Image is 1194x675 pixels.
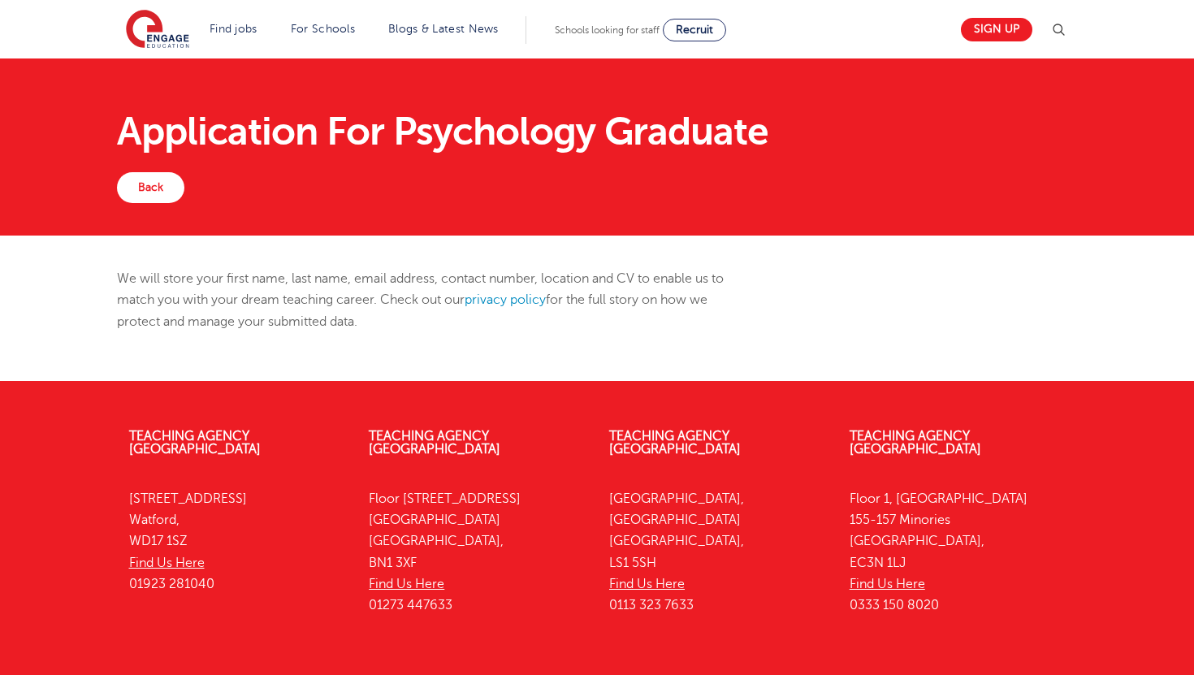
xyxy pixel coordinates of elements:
[609,488,825,617] p: [GEOGRAPHIC_DATA], [GEOGRAPHIC_DATA] [GEOGRAPHIC_DATA], LS1 5SH 0113 323 7633
[129,488,345,595] p: [STREET_ADDRESS] Watford, WD17 1SZ 01923 281040
[609,429,741,456] a: Teaching Agency [GEOGRAPHIC_DATA]
[609,577,685,591] a: Find Us Here
[291,23,355,35] a: For Schools
[850,488,1066,617] p: Floor 1, [GEOGRAPHIC_DATA] 155-157 Minories [GEOGRAPHIC_DATA], EC3N 1LJ 0333 150 8020
[388,23,499,35] a: Blogs & Latest News
[850,577,925,591] a: Find Us Here
[117,172,184,203] a: Back
[369,429,500,456] a: Teaching Agency [GEOGRAPHIC_DATA]
[129,429,261,456] a: Teaching Agency [GEOGRAPHIC_DATA]
[117,268,750,332] p: We will store your first name, last name, email address, contact number, location and CV to enabl...
[850,429,981,456] a: Teaching Agency [GEOGRAPHIC_DATA]
[210,23,257,35] a: Find jobs
[117,112,1078,151] h1: Application For Psychology Graduate
[129,556,205,570] a: Find Us Here
[369,488,585,617] p: Floor [STREET_ADDRESS] [GEOGRAPHIC_DATA] [GEOGRAPHIC_DATA], BN1 3XF 01273 447633
[126,10,189,50] img: Engage Education
[663,19,726,41] a: Recruit
[555,24,660,36] span: Schools looking for staff
[465,292,546,307] a: privacy policy
[369,577,444,591] a: Find Us Here
[961,18,1032,41] a: Sign up
[676,24,713,36] span: Recruit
